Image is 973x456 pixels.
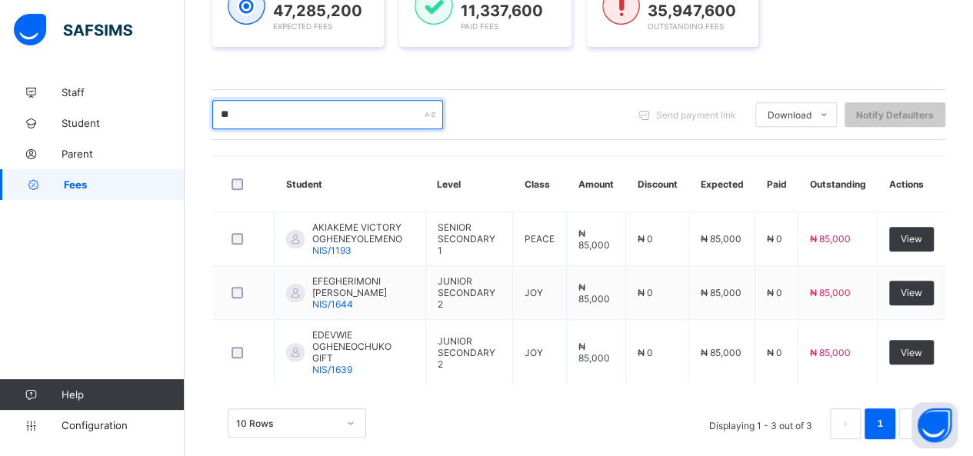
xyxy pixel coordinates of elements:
[767,347,782,358] span: ₦ 0
[877,156,945,212] th: Actions
[856,109,934,121] span: Notify Defaulters
[625,156,688,212] th: Discount
[638,233,653,245] span: ₦ 0
[899,408,930,439] button: next page
[899,408,930,439] li: 下一页
[312,275,414,298] span: EFEGHERIMONI [PERSON_NAME]
[525,347,543,358] span: JOY
[872,414,887,434] a: 1
[810,233,851,245] span: ₦ 85,000
[236,418,338,429] div: 10 Rows
[911,402,958,448] button: Open asap
[638,287,653,298] span: ₦ 0
[525,233,555,245] span: PEACE
[638,347,653,358] span: ₦ 0
[273,22,332,31] span: Expected Fees
[312,329,414,364] span: EDEVWIE OGHENEOCHUKO GIFT
[901,347,922,358] span: View
[438,221,495,256] span: SENIOR SECONDARY 1
[438,335,495,370] span: JUNIOR SECONDARY 2
[525,287,543,298] span: JOY
[767,233,782,245] span: ₦ 0
[648,22,724,31] span: Outstanding Fees
[810,347,851,358] span: ₦ 85,000
[901,287,922,298] span: View
[901,233,922,245] span: View
[566,156,625,212] th: Amount
[312,221,414,245] span: AKIAKEME VICTORY OGHENEYOLEMENO
[62,117,185,129] span: Student
[830,408,861,439] li: 上一页
[701,287,741,298] span: ₦ 85,000
[62,86,185,98] span: Staff
[62,388,184,401] span: Help
[578,228,610,251] span: ₦ 85,000
[656,109,736,121] span: Send payment link
[810,287,851,298] span: ₦ 85,000
[798,156,877,212] th: Outstanding
[688,156,755,212] th: Expected
[461,22,498,31] span: Paid Fees
[701,233,741,245] span: ₦ 85,000
[512,156,566,212] th: Class
[425,156,512,212] th: Level
[768,109,811,121] span: Download
[578,281,610,305] span: ₦ 85,000
[755,156,798,212] th: Paid
[830,408,861,439] button: prev page
[62,419,184,431] span: Configuration
[865,408,895,439] li: 1
[698,408,824,439] li: Displaying 1 - 3 out of 3
[312,245,352,256] span: NIS/1193
[767,287,782,298] span: ₦ 0
[275,156,426,212] th: Student
[312,298,353,310] span: NIS/1644
[312,364,352,375] span: NIS/1639
[578,341,610,364] span: ₦ 85,000
[14,14,132,46] img: safsims
[62,148,185,160] span: Parent
[64,178,185,191] span: Fees
[438,275,495,310] span: JUNIOR SECONDARY 2
[701,347,741,358] span: ₦ 85,000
